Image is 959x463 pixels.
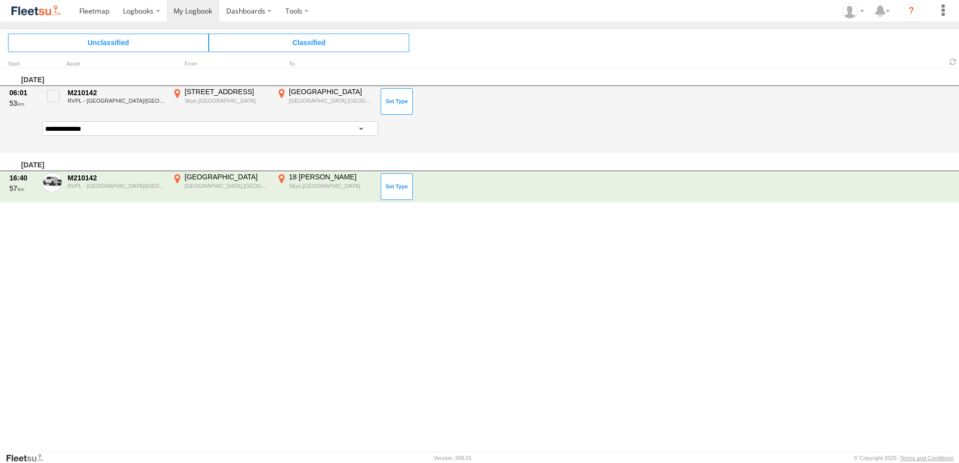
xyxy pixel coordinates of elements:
[171,62,271,67] div: From
[381,88,413,114] button: Click to Set
[10,4,62,18] img: fleetsu-logo-horizontal.svg
[68,98,165,104] div: RVPL - [GEOGRAPHIC_DATA]/[GEOGRAPHIC_DATA]/[GEOGRAPHIC_DATA]
[68,183,165,189] div: RVPL - [GEOGRAPHIC_DATA]/[GEOGRAPHIC_DATA]/[GEOGRAPHIC_DATA]
[947,57,959,67] span: Refresh
[275,87,375,116] label: Click to View Event Location
[185,97,269,104] div: Skye,[GEOGRAPHIC_DATA]
[209,34,409,52] span: Click to view Classified Trips
[185,172,269,181] div: [GEOGRAPHIC_DATA]
[289,87,374,96] div: [GEOGRAPHIC_DATA]
[68,88,165,97] div: M210142
[854,455,953,461] div: © Copyright 2025 -
[289,172,374,181] div: 18 [PERSON_NAME]
[381,173,413,199] button: Click to Set
[289,97,374,104] div: [GEOGRAPHIC_DATA],[GEOGRAPHIC_DATA]
[275,172,375,201] label: Click to View Event Location
[185,182,269,189] div: [GEOGRAPHIC_DATA],[GEOGRAPHIC_DATA]
[10,88,37,97] div: 06:01
[434,455,472,461] div: Version: 308.01
[171,87,271,116] label: Click to View Event Location
[900,455,953,461] a: Terms and Conditions
[275,62,375,67] div: To
[10,99,37,108] div: 53
[171,172,271,201] label: Click to View Event Location
[289,182,374,189] div: Skye,[GEOGRAPHIC_DATA]
[8,34,209,52] span: Click to view Unclassified Trips
[10,173,37,182] div: 16:40
[66,62,167,67] div: Asset
[185,87,269,96] div: [STREET_ADDRESS]
[903,3,919,19] i: ?
[6,453,52,463] a: Visit our Website
[839,4,868,19] div: Anthony Winton
[10,184,37,193] div: 57
[68,173,165,182] div: M210142
[8,62,38,67] div: Click to Sort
